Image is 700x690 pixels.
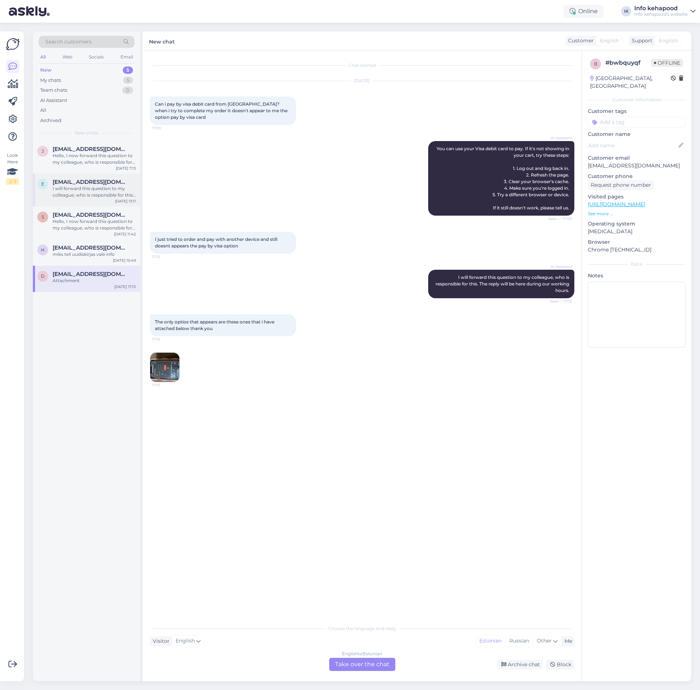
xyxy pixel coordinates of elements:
span: j [42,148,44,154]
span: English [176,637,195,645]
div: [GEOGRAPHIC_DATA], [GEOGRAPHIC_DATA] [590,75,671,90]
img: Askly Logo [6,37,20,51]
span: dourou.xristina@yahoo.gr [53,271,129,277]
p: Visited pages [588,193,685,201]
div: Request phone number [588,180,654,190]
span: ester.enna@gmail.com [53,179,129,185]
span: AI Assistant [545,264,572,269]
span: 17:15 [152,382,180,388]
div: [DATE] 11:42 [114,231,136,237]
label: New chat [149,36,175,46]
p: Notes [588,272,685,280]
div: [DATE] 17:15 [114,284,136,289]
p: Customer email [588,154,685,162]
p: Browser [588,238,685,246]
div: Socials [87,52,105,62]
div: New [40,67,52,74]
div: Team chats [40,87,67,94]
span: Other [537,637,552,644]
span: jaanakure@gmail.com [53,146,129,152]
span: b [594,61,597,67]
span: e [41,181,44,187]
a: Info kehapoodInfo kehapood's website [634,5,696,17]
div: 2 / 3 [6,178,19,185]
span: Seen ✓ 17:00 [545,216,572,221]
input: Add name [588,141,677,149]
p: [MEDICAL_DATA] [588,228,685,235]
span: s [42,214,44,220]
span: 17:12 [152,254,179,259]
span: Seen ✓ 17:12 [545,299,572,304]
div: Support [629,37,653,45]
p: Customer tags [588,107,685,115]
div: [DATE] 13:11 [115,198,136,204]
div: Visitor [150,637,170,645]
div: Take over the chat [329,658,395,671]
input: Add a tag [588,117,685,128]
div: Customer [565,37,594,45]
p: See more ... [588,211,685,217]
div: [DATE] 10:49 [113,258,136,263]
span: New chats [75,130,98,136]
div: miks teil uudiskirjas vale info [53,251,136,258]
div: Web [61,52,74,62]
div: 5 [123,77,133,84]
p: Operating system [588,220,685,228]
div: AI Assistant [40,97,67,104]
div: Hello, I now forward this question to my colleague, who is responsible for this. The reply will b... [53,218,136,231]
span: You can use your Visa debit card to pay. If it's not showing in your cart, try these steps: 1. Lo... [437,146,570,211]
div: Customer information [588,96,685,103]
div: Archived [40,117,61,124]
div: IK [621,6,631,16]
span: English [659,37,678,45]
div: Archive chat [497,660,543,670]
span: Offline [651,59,683,67]
div: Block [546,660,574,670]
div: Me [562,637,572,645]
span: sigrid358@hotmail.com [53,212,129,218]
div: Info kehapood's website [634,11,688,17]
span: h [41,247,45,253]
div: Look Here [6,152,19,185]
div: My chats [40,77,61,84]
div: Info kehapood [634,5,688,11]
div: Online [564,5,604,18]
span: Can i pay by visa debit card from [GEOGRAPHIC_DATA]?when i try to complete my order It doesn't ap... [155,101,289,120]
span: havih55236@bitmens.com [53,244,129,251]
span: 17:00 [152,125,179,131]
div: Email [119,52,134,62]
p: Customer name [588,130,685,138]
span: AI Assistant [545,135,572,141]
div: Attachment [53,277,136,284]
p: [EMAIL_ADDRESS][DOMAIN_NAME] [588,162,685,170]
div: I will forward this question to my colleague, who is responsible for this. The reply will be here... [53,185,136,198]
div: 0 [122,87,133,94]
a: [URL][DOMAIN_NAME] [588,201,645,208]
span: English [600,37,619,45]
div: Extra [588,261,685,268]
div: Choose the language and reply [150,625,574,632]
span: The only optios that appears are these ones that i have attached below thank you [155,319,275,331]
div: Russian [505,636,533,647]
span: I just tried to order and pay with another device and still doesnt appears the pay by visa option [155,236,278,249]
div: [DATE] 7:13 [116,166,136,171]
div: [DATE] [150,77,574,84]
span: d [41,273,45,279]
div: # bwbquyqf [605,58,651,67]
div: Chat started [150,62,574,69]
span: I will forward this question to my colleague, who is responsible for this. The reply will be here... [435,274,570,293]
div: All [40,107,46,114]
div: Hello, I now forward this question to my colleague, who is responsible for this. The reply will b... [53,152,136,166]
span: 17:15 [152,337,179,342]
div: 5 [123,67,133,74]
div: Estonian [476,636,505,647]
p: Customer phone [588,172,685,180]
span: Search customers [45,38,92,46]
div: English to Estonian [342,651,382,657]
p: Chrome [TECHNICAL_ID] [588,246,685,254]
div: All [39,52,47,62]
img: Attachment [150,353,179,382]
